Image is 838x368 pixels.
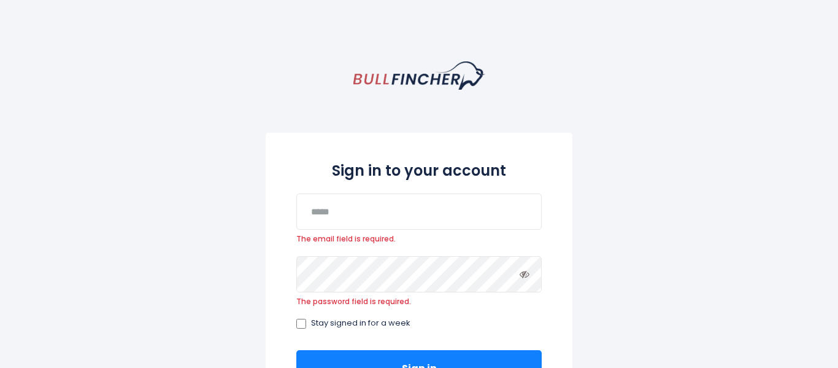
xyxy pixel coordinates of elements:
span: Stay signed in for a week [311,318,410,329]
span: The password field is required. [296,297,542,307]
span: The email field is required. [296,234,542,244]
a: homepage [353,61,485,90]
input: Stay signed in for a week [296,319,306,329]
h2: Sign in to your account [296,160,542,181]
